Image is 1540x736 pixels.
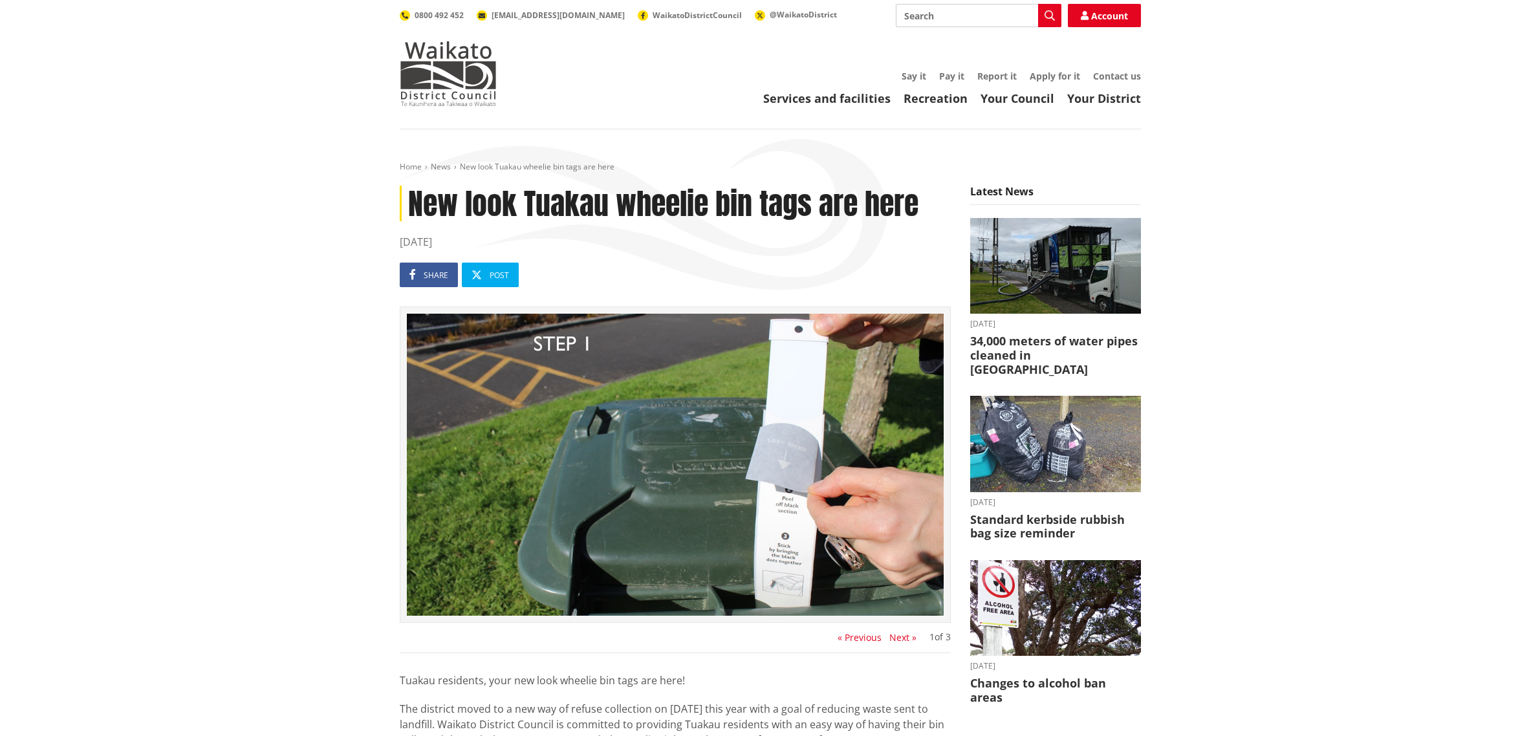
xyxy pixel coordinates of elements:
[970,396,1141,541] a: [DATE] Standard kerbside rubbish bag size reminder
[755,9,837,20] a: @WaikatoDistrict
[838,633,882,643] button: « Previous
[460,161,614,172] span: New look Tuakau wheelie bin tags are here
[770,9,837,20] span: @WaikatoDistrict
[400,234,951,250] time: [DATE]
[970,662,1141,670] time: [DATE]
[400,263,458,287] a: Share
[904,91,968,106] a: Recreation
[939,70,964,82] a: Pay it
[929,633,951,642] div: of 3
[400,161,422,172] a: Home
[977,70,1017,82] a: Report it
[970,499,1141,506] time: [DATE]
[400,162,1141,173] nav: breadcrumb
[1067,91,1141,106] a: Your District
[1030,70,1080,82] a: Apply for it
[970,218,1141,376] a: [DATE] 34,000 meters of water pipes cleaned in [GEOGRAPHIC_DATA]
[970,186,1141,205] h5: Latest News
[763,91,891,106] a: Services and facilities
[415,10,464,21] span: 0800 492 452
[653,10,742,21] span: WaikatoDistrictCouncil
[424,270,448,281] span: Share
[638,10,742,21] a: WaikatoDistrictCouncil
[970,218,1141,314] img: NO-DES unit flushing water pipes in Huntly
[970,334,1141,376] h3: 34,000 meters of water pipes cleaned in [GEOGRAPHIC_DATA]
[970,560,1141,656] img: Alcohol Control Bylaw adopted - August 2025 (2)
[970,560,1141,705] a: [DATE] Changes to alcohol ban areas
[970,396,1141,492] img: 20250825_074435
[400,673,951,688] p: Tuakau residents, your new look wheelie bin tags are here!
[970,320,1141,328] time: [DATE]
[462,263,519,287] a: Post
[902,70,926,82] a: Say it
[896,4,1061,27] input: Search input
[492,10,625,21] span: [EMAIL_ADDRESS][DOMAIN_NAME]
[431,161,451,172] a: News
[1093,70,1141,82] a: Contact us
[929,631,935,643] span: 1
[400,186,951,221] h1: New look Tuakau wheelie bin tags are here
[1068,4,1141,27] a: Account
[889,633,916,643] button: Next »
[970,513,1141,541] h3: Standard kerbside rubbish bag size reminder
[490,270,509,281] span: Post
[400,10,464,21] a: 0800 492 452
[970,676,1141,704] h3: Changes to alcohol ban areas
[981,91,1054,106] a: Your Council
[477,10,625,21] a: [EMAIL_ADDRESS][DOMAIN_NAME]
[407,314,944,616] img: Step 1
[400,41,497,106] img: Waikato District Council - Te Kaunihera aa Takiwaa o Waikato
